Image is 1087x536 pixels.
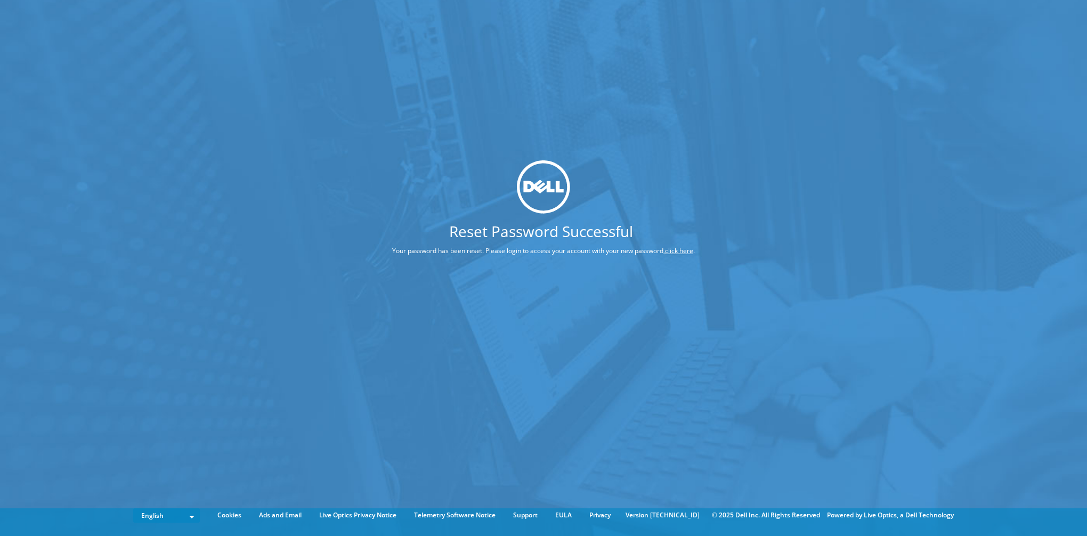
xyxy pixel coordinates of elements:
[665,246,693,255] a: click here
[547,509,580,521] a: EULA
[352,224,729,239] h1: Reset Password Successful
[352,245,735,257] p: Your password has been reset. Please login to access your account with your new password, .
[707,509,825,521] li: © 2025 Dell Inc. All Rights Reserved
[620,509,705,521] li: Version [TECHNICAL_ID]
[251,509,310,521] a: Ads and Email
[406,509,504,521] a: Telemetry Software Notice
[517,160,570,214] img: dell_svg_logo.svg
[827,509,954,521] li: Powered by Live Optics, a Dell Technology
[311,509,404,521] a: Live Optics Privacy Notice
[505,509,546,521] a: Support
[581,509,619,521] a: Privacy
[209,509,249,521] a: Cookies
